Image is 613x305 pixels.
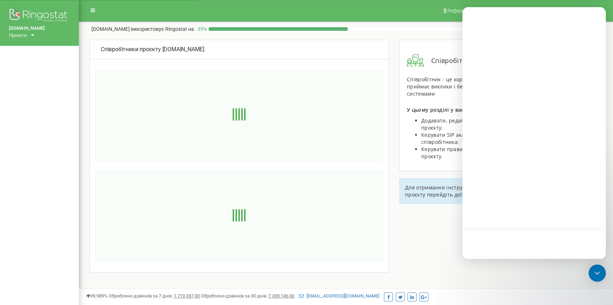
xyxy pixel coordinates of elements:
[421,131,536,145] span: Керувати SIP акаунтами і номерами кожного співробітника;
[407,76,548,97] span: Співробітник - це користувач проєкту, який здійснює і приймає виклики і бере участь в інтеграції ...
[9,7,70,25] img: Ringostat logo
[9,32,27,39] div: Проєкти
[589,265,606,282] div: Open Intercom Messenger
[194,25,209,33] p: 39 %
[109,293,200,299] span: Оброблено дзвінків за 7 днів :
[424,56,477,66] span: Співробітники
[131,26,194,32] span: використовує Ringostat на
[101,45,377,54] div: [DOMAIN_NAME]
[460,191,489,198] a: бази знань
[174,293,200,299] u: 1 719 357,00
[299,293,379,299] a: [EMAIL_ADDRESS][DOMAIN_NAME]
[421,117,546,131] span: Додавати, редагувати і видаляти співробітників проєкту;
[421,146,538,160] span: Керувати правами доступу співробітників до проєкту.
[101,46,161,53] span: Співробітники проєкту
[407,106,502,113] span: У цьому розділі у вас є можливість:
[91,25,194,33] p: [DOMAIN_NAME]
[405,184,551,198] span: Для отримання інструкції з управління співробітниками проєкту перейдіть до
[447,8,500,14] span: Реферальна програма
[201,293,294,299] span: Оброблено дзвінків за 30 днів :
[86,293,108,299] span: 99,989%
[9,25,70,32] a: [DOMAIN_NAME]
[269,293,294,299] u: 7 339 146,00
